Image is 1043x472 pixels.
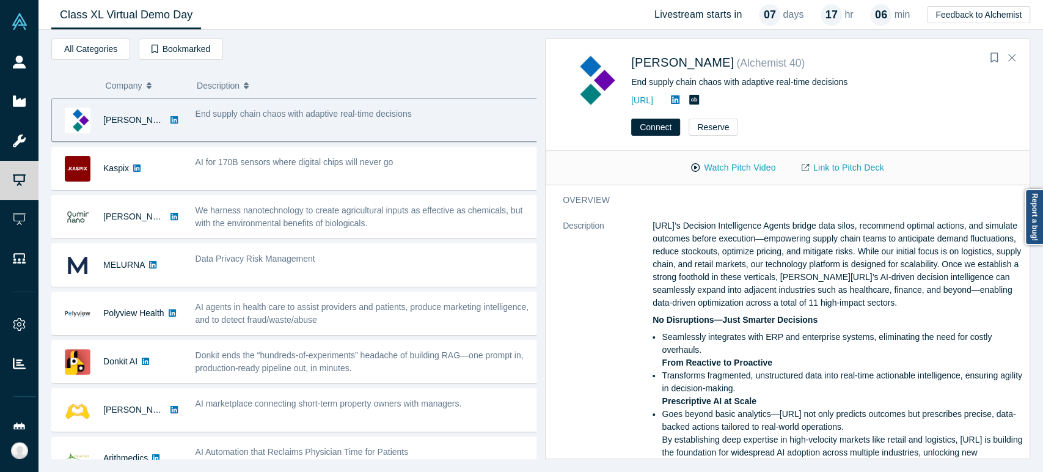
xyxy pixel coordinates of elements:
a: [PERSON_NAME] [631,56,734,69]
h3: overview [563,194,1006,207]
li: Goes beyond basic analytics—[URL] not only predicts outcomes but prescribes precise, data-backed ... [662,408,1023,472]
button: Description [197,73,528,98]
p: min [894,7,910,22]
a: Arithmedics [103,453,148,463]
p: days [783,7,803,22]
button: Reserve [689,119,737,136]
button: Bookmarked [139,39,223,60]
img: Rea Medina's Account [11,442,28,459]
li: Transforms fragmented, unstructured data into real-time actionable intelligence, ensuring agility... [662,369,1023,408]
div: 06 [870,4,891,26]
a: [PERSON_NAME] [103,115,174,125]
span: AI agents in health care to assist providers and patients, produce marketing intelligence, and to... [196,302,529,325]
a: [PERSON_NAME] AI [103,405,183,415]
a: [URL] [631,95,653,105]
strong: Prescriptive AI at Scale [662,396,756,406]
p: [URL]’s Decision Intelligence Agents bridge data silos, recommend optimal actions, and simulate o... [653,219,1023,309]
a: [PERSON_NAME] [103,212,174,221]
img: MELURNA's Logo [65,253,90,278]
p: hr [844,7,853,22]
strong: No Disruptions—Just Smarter Decisions [653,315,818,325]
button: Bookmark [986,50,1003,67]
a: Polyview Health [103,308,164,318]
button: Company [106,73,185,98]
img: Donkit AI's Logo [65,349,90,375]
button: Watch Pitch Video [678,157,788,179]
button: Connect [631,119,680,136]
span: End supply chain chaos with adaptive real-time decisions [196,109,412,119]
h4: Livestream starts in [654,9,742,20]
span: We harness nanotechnology to create agricultural inputs as effective as chemicals, but with the e... [196,205,523,228]
a: MELURNA [103,260,145,270]
img: Kimaru AI's Logo [65,108,90,133]
div: End supply chain chaos with adaptive real-time decisions [631,76,1012,89]
div: 07 [759,4,780,26]
a: Kaspix [103,163,129,173]
button: Close [1003,48,1021,68]
span: AI Automation that Reclaims Physician Time for Patients [196,447,409,457]
button: Feedback to Alchemist [927,6,1030,23]
a: Report a bug! [1025,189,1043,245]
span: Description [197,73,240,98]
span: Data Privacy Risk Management [196,254,315,264]
img: Polyview Health's Logo [65,301,90,326]
small: ( Alchemist 40 ) [736,57,805,69]
img: Kaspix's Logo [65,156,90,182]
button: All Categories [51,39,130,60]
img: Kimaru AI's Logo [563,53,618,108]
a: Donkit AI [103,356,137,366]
span: Donkit ends the “hundreds-of-experiments” headache of building RAG—one prompt in, production-read... [196,350,524,373]
a: Class XL Virtual Demo Day [51,1,201,29]
span: Company [106,73,142,98]
a: Link to Pitch Deck [789,157,897,179]
div: 17 [821,4,842,26]
img: Arithmedics's Logo [65,446,90,471]
img: Besty AI's Logo [65,397,90,423]
li: Seamlessly integrates with ERP and enterprise systems, eliminating the need for costly overhauls. [662,331,1023,369]
span: AI marketplace connecting short-term property owners with managers. [196,399,462,408]
img: Alchemist Vault Logo [11,13,28,30]
span: AI for 170B sensors where digital chips will never go [196,157,393,167]
strong: From Reactive to Proactive [662,358,772,367]
img: Qumir Nano's Logo [65,204,90,230]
